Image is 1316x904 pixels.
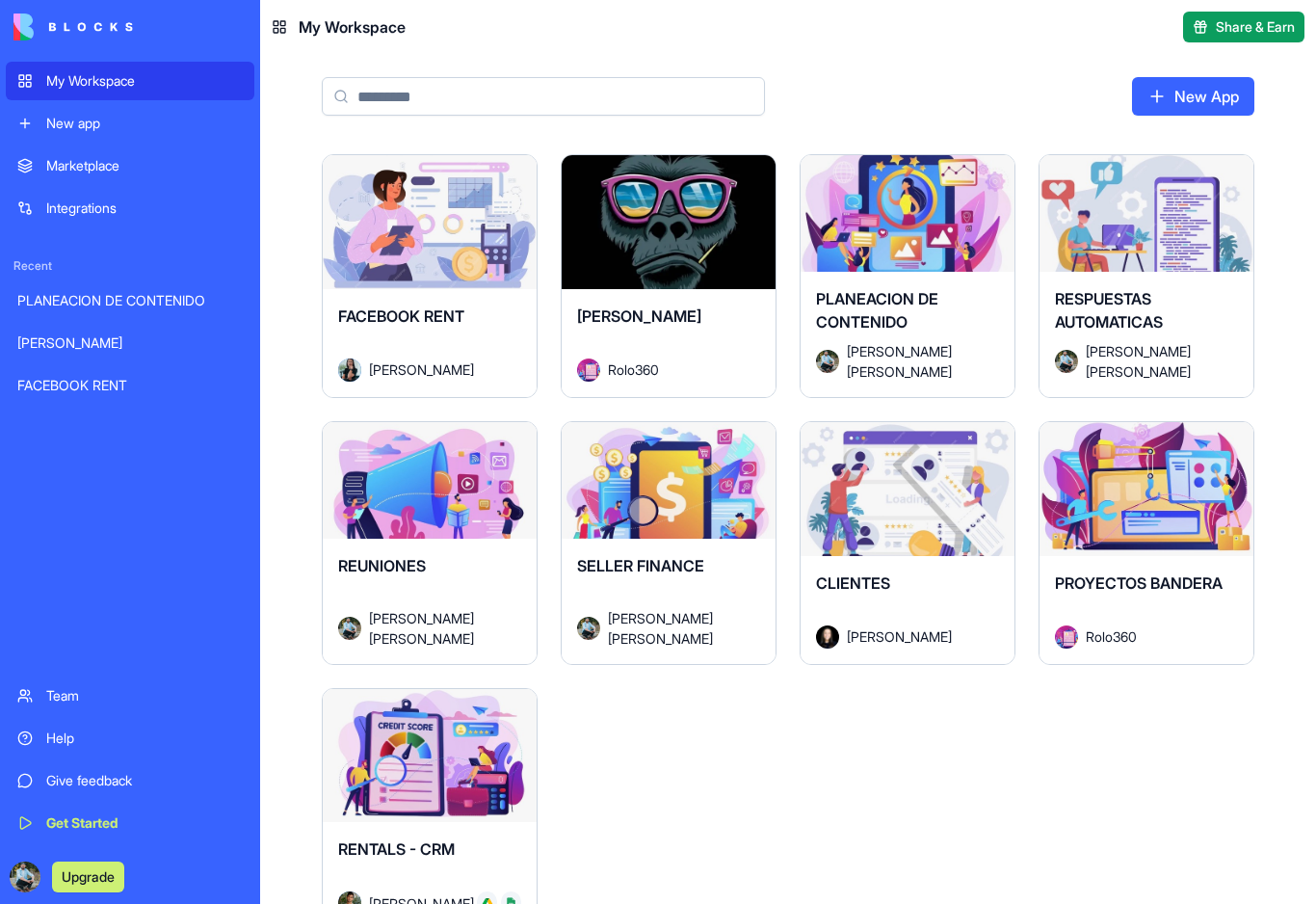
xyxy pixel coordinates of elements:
a: Team [6,677,254,715]
div: Give feedback [46,771,243,790]
span: RESPUESTAS AUTOMATICAS [1055,289,1163,332]
img: Avatar [338,617,361,640]
a: PLANEACION DE CONTENIDO [6,281,254,320]
a: My Workspace [6,62,254,100]
a: Integrations [6,189,254,227]
a: [PERSON_NAME] [6,324,254,362]
span: [PERSON_NAME] [PERSON_NAME] [847,341,984,382]
img: Avatar [1055,350,1078,373]
a: PLANEACION DE CONTENIDOAvatar[PERSON_NAME] [PERSON_NAME] [800,154,1015,398]
span: Rolo360 [1086,626,1137,647]
div: Marketplace [46,156,243,175]
a: FACEBOOK RENT [6,366,254,405]
a: CLIENTESAvatar[PERSON_NAME] [800,421,1015,665]
span: Rolo360 [608,359,659,380]
span: FACEBOOK RENT [338,306,464,326]
a: New App [1132,77,1254,116]
span: [PERSON_NAME] [847,626,952,647]
a: REUNIONESAvatar[PERSON_NAME] [PERSON_NAME] [322,421,538,665]
div: [PERSON_NAME] [17,333,243,353]
button: Share & Earn [1183,12,1304,42]
span: Recent [6,258,254,274]
span: REUNIONES [338,556,426,575]
span: SELLER FINANCE [577,556,704,575]
a: PROYECTOS BANDERAAvatarRolo360 [1039,421,1254,665]
a: FACEBOOK RENTAvatar[PERSON_NAME] [322,154,538,398]
a: Marketplace [6,146,254,185]
div: My Workspace [46,71,243,91]
img: Avatar [816,350,839,373]
img: Avatar [1055,625,1078,649]
div: New app [46,114,243,133]
a: Upgrade [52,866,124,886]
span: CLIENTES [816,573,890,593]
span: [PERSON_NAME] [PERSON_NAME] [369,608,506,649]
a: [PERSON_NAME]AvatarRolo360 [561,154,776,398]
div: Get Started [46,813,243,833]
span: PLANEACION DE CONTENIDO [816,289,938,332]
a: Help [6,719,254,758]
span: PROYECTOS BANDERA [1055,573,1223,593]
div: Help [46,729,243,748]
img: Avatar [338,359,361,382]
span: My Workspace [299,15,406,39]
span: Share & Earn [1216,17,1295,37]
span: RENTALS - CRM [338,839,455,859]
div: Integrations [46,199,243,218]
div: FACEBOOK RENT [17,376,243,395]
a: RESPUESTAS AUTOMATICASAvatar[PERSON_NAME] [PERSON_NAME] [1039,154,1254,398]
span: [PERSON_NAME] [PERSON_NAME] [608,608,745,649]
img: ACg8ocJNHXTW_YLYpUavmfs3syqsdHTtPnhfTho5TN6JEWypo_6Vv8rXJA=s96-c [10,862,40,892]
img: logo [13,13,133,40]
img: Avatar [816,625,839,649]
button: Upgrade [52,862,124,892]
a: Get Started [6,804,254,842]
span: [PERSON_NAME] [577,306,701,326]
a: SELLER FINANCEAvatar[PERSON_NAME] [PERSON_NAME] [561,421,776,665]
img: Avatar [577,617,600,640]
a: New app [6,104,254,143]
span: [PERSON_NAME] [369,359,474,380]
div: PLANEACION DE CONTENIDO [17,291,243,310]
div: Team [46,686,243,705]
img: Avatar [577,359,600,382]
a: Give feedback [6,761,254,800]
span: [PERSON_NAME] [PERSON_NAME] [1086,341,1223,382]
